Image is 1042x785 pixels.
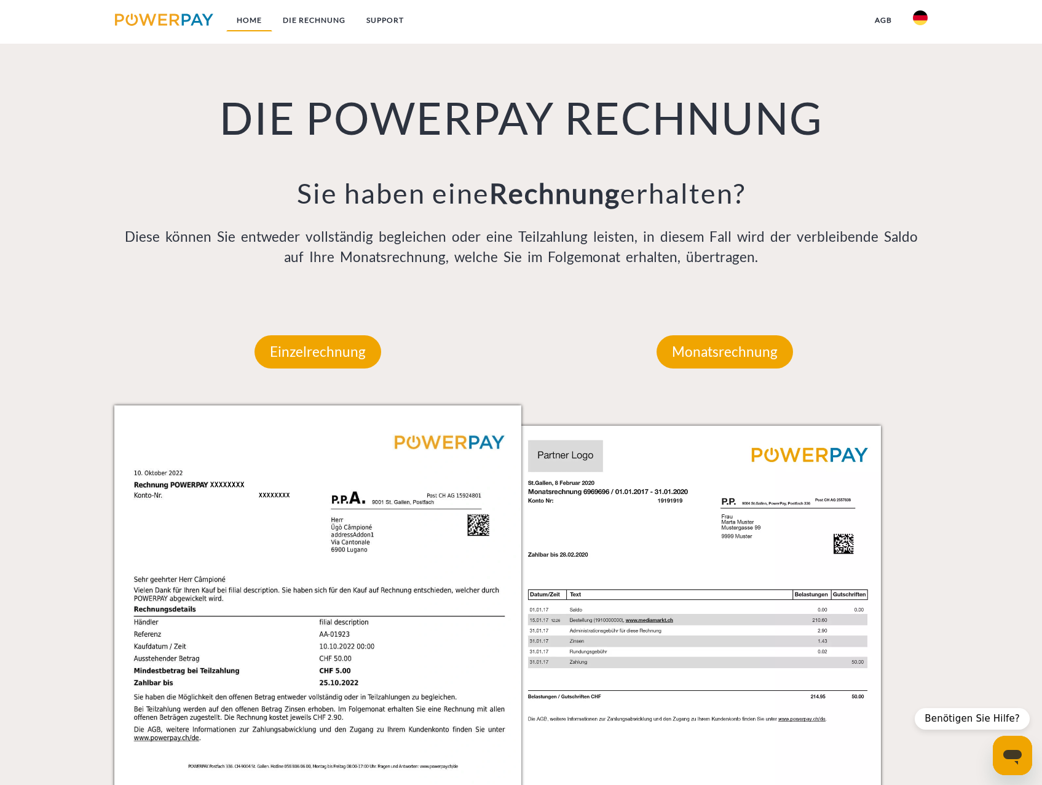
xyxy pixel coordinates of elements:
[114,90,928,145] h1: DIE POWERPAY RECHNUNG
[657,335,793,369] p: Monatsrechnung
[255,335,381,369] p: Einzelrechnung
[115,14,214,26] img: logo-powerpay.svg
[114,226,928,268] p: Diese können Sie entweder vollständig begleichen oder eine Teilzahlung leisten, in diesem Fall wi...
[993,736,1032,775] iframe: Schaltfläche zum Öffnen des Messaging-Fensters; Konversation läuft
[114,176,928,210] h3: Sie haben eine erhalten?
[915,708,1030,730] div: Benötigen Sie Hilfe?
[864,9,902,31] a: agb
[913,10,928,25] img: de
[489,177,620,210] b: Rechnung
[272,9,356,31] a: DIE RECHNUNG
[226,9,272,31] a: Home
[356,9,414,31] a: SUPPORT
